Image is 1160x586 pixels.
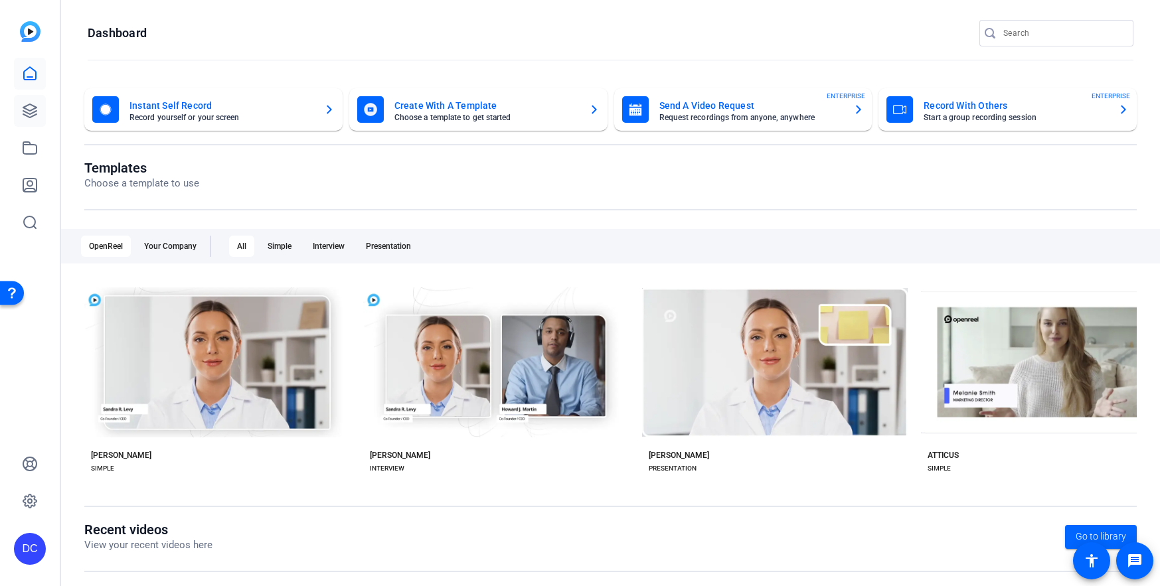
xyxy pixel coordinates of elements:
p: View your recent videos here [84,538,212,553]
img: blue-gradient.svg [20,21,41,42]
button: Record With OthersStart a group recording sessionENTERPRISE [878,88,1137,131]
mat-card-subtitle: Request recordings from anyone, anywhere [659,113,843,121]
mat-card-subtitle: Choose a template to get started [394,113,578,121]
div: Interview [305,236,353,257]
div: [PERSON_NAME] [370,450,430,461]
div: [PERSON_NAME] [91,450,151,461]
button: Create With A TemplateChoose a template to get started [349,88,608,131]
mat-icon: accessibility [1084,553,1100,569]
h1: Dashboard [88,25,147,41]
div: SIMPLE [928,463,951,474]
div: INTERVIEW [370,463,404,474]
div: [PERSON_NAME] [649,450,709,461]
mat-card-title: Create With A Template [394,98,578,113]
mat-card-title: Send A Video Request [659,98,843,113]
div: Simple [260,236,299,257]
mat-card-title: Instant Self Record [129,98,313,113]
div: Presentation [358,236,419,257]
mat-card-subtitle: Start a group recording session [924,113,1108,121]
span: ENTERPRISE [827,91,865,101]
h1: Recent videos [84,522,212,538]
mat-icon: message [1127,553,1143,569]
div: DC [14,533,46,565]
a: Go to library [1065,525,1137,549]
mat-card-title: Record With Others [924,98,1108,113]
div: ATTICUS [928,450,959,461]
div: PRESENTATION [649,463,697,474]
input: Search [1003,25,1123,41]
p: Choose a template to use [84,176,199,191]
button: Instant Self RecordRecord yourself or your screen [84,88,343,131]
mat-card-subtitle: Record yourself or your screen [129,113,313,121]
span: ENTERPRISE [1092,91,1130,101]
span: Go to library [1076,530,1126,544]
button: Send A Video RequestRequest recordings from anyone, anywhereENTERPRISE [614,88,872,131]
div: OpenReel [81,236,131,257]
div: Your Company [136,236,205,257]
h1: Templates [84,160,199,176]
div: All [229,236,254,257]
div: SIMPLE [91,463,114,474]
